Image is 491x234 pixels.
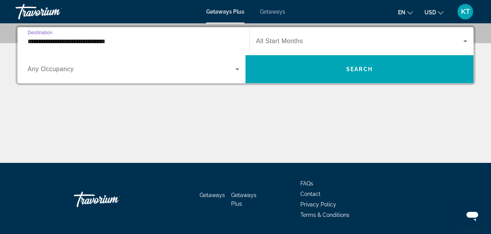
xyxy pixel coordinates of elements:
span: KT [461,8,470,16]
a: Getaways Plus [231,192,256,207]
button: Search [245,55,473,83]
a: Travorium [74,188,152,211]
a: Getaways [260,9,285,15]
a: Travorium [16,2,93,22]
iframe: Button to launch messaging window [460,203,485,228]
a: Getaways Plus [206,9,244,15]
div: Search widget [18,27,473,83]
a: Terms & Conditions [300,212,349,218]
a: Privacy Policy [300,201,336,208]
span: Any Occupancy [28,66,74,72]
span: USD [424,9,436,16]
a: FAQs [300,180,313,187]
span: All Start Months [256,38,303,44]
span: Destination [28,30,53,35]
span: Search [346,66,373,72]
span: en [398,9,405,16]
button: Change currency [424,7,444,18]
a: Getaways [200,192,225,198]
a: Contact [300,191,321,197]
button: User Menu [455,3,475,20]
button: Change language [398,7,413,18]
